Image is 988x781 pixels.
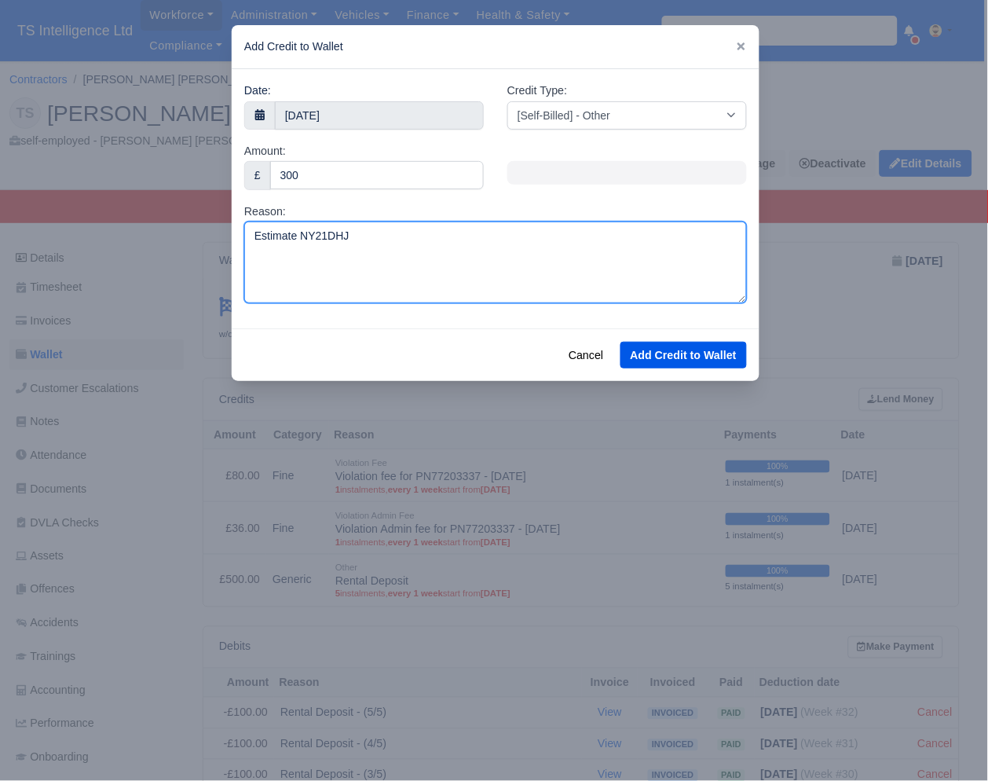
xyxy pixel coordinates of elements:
button: Add Credit to Wallet [620,342,747,368]
input: 0.00 [270,161,484,189]
label: Reason: [244,203,286,221]
label: Date: [244,82,271,100]
div: £ [244,161,271,189]
label: Credit Type: [507,82,567,100]
button: Cancel [558,342,613,368]
div: Add Credit to Wallet [232,25,759,69]
label: Amount: [244,142,286,160]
